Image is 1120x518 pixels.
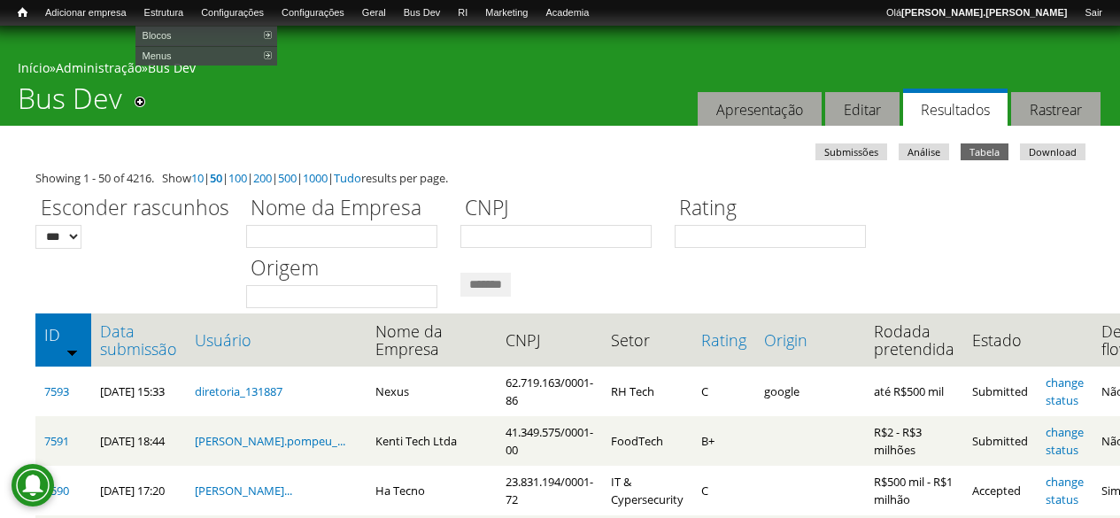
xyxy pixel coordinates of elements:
[367,367,497,416] td: Nexus
[602,367,692,416] td: RH Tech
[303,170,328,186] a: 1000
[148,59,196,76] a: Bus Dev
[476,4,537,22] a: Marketing
[35,169,1085,187] div: Showing 1 - 50 of 4216. Show | | | | | | results per page.
[367,313,497,367] th: Nome da Empresa
[18,81,122,126] h1: Bus Dev
[195,383,282,399] a: diretoria_131887
[195,483,292,499] a: [PERSON_NAME]...
[963,416,1037,466] td: Submitted
[497,416,602,466] td: 41.349.575/0001-00
[692,367,755,416] td: C
[961,143,1008,160] a: Tabela
[865,466,963,515] td: R$500 mil - R$1 milhão
[210,170,222,186] a: 50
[91,466,186,515] td: [DATE] 17:20
[334,170,361,186] a: Tudo
[9,4,36,21] a: Início
[44,483,69,499] a: 7590
[865,313,963,367] th: Rodada pretendida
[815,143,887,160] a: Submissões
[66,346,78,358] img: ordem crescente
[1011,92,1101,127] a: Rastrear
[1046,474,1084,507] a: change status
[460,193,663,225] label: CNPJ
[44,433,69,449] a: 7591
[692,466,755,515] td: C
[246,193,449,225] label: Nome da Empresa
[36,4,135,22] a: Adicionar empresa
[1046,424,1084,458] a: change status
[692,416,755,466] td: B+
[228,170,247,186] a: 100
[602,416,692,466] td: FoodTech
[755,367,865,416] td: google
[44,326,82,344] a: ID
[963,367,1037,416] td: Submitted
[395,4,450,22] a: Bus Dev
[449,4,476,22] a: RI
[100,322,177,358] a: Data submissão
[675,193,877,225] label: Rating
[963,313,1037,367] th: Estado
[192,4,273,22] a: Configurações
[903,89,1008,127] a: Resultados
[602,466,692,515] td: IT & Cypersecurity
[135,4,193,22] a: Estrutura
[195,433,345,449] a: [PERSON_NAME].pompeu_...
[1076,4,1111,22] a: Sair
[191,170,204,186] a: 10
[865,367,963,416] td: até R$500 mil
[764,331,856,349] a: Origin
[537,4,598,22] a: Academia
[497,367,602,416] td: 62.719.163/0001-86
[865,416,963,466] td: R$2 - R$3 milhões
[497,313,602,367] th: CNPJ
[44,383,69,399] a: 7593
[1046,375,1084,408] a: change status
[195,331,358,349] a: Usuário
[273,4,353,22] a: Configurações
[253,170,272,186] a: 200
[701,331,746,349] a: Rating
[278,170,297,186] a: 500
[899,143,949,160] a: Análise
[91,416,186,466] td: [DATE] 18:44
[18,59,50,76] a: Início
[877,4,1076,22] a: Olá[PERSON_NAME].[PERSON_NAME]
[353,4,395,22] a: Geral
[497,466,602,515] td: 23.831.194/0001-72
[825,92,900,127] a: Editar
[367,416,497,466] td: Kenti Tech Ltda
[1020,143,1085,160] a: Download
[91,367,186,416] td: [DATE] 15:33
[963,466,1037,515] td: Accepted
[246,253,449,285] label: Origem
[18,6,27,19] span: Início
[698,92,822,127] a: Apresentação
[18,59,1102,81] div: » »
[56,59,142,76] a: Administração
[35,193,235,225] label: Esconder rascunhos
[367,466,497,515] td: Ha Tecno
[901,7,1067,18] strong: [PERSON_NAME].[PERSON_NAME]
[602,313,692,367] th: Setor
